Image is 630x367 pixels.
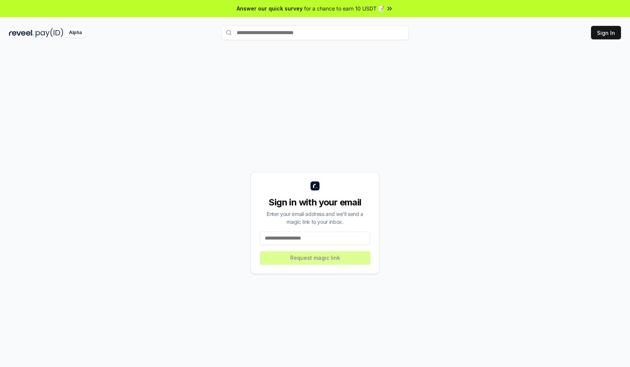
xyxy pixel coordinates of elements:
[36,28,63,37] img: pay_id
[9,28,34,37] img: reveel_dark
[260,196,370,208] div: Sign in with your email
[237,4,303,12] span: Answer our quick survey
[304,4,384,12] span: for a chance to earn 10 USDT 📝
[65,28,86,37] div: Alpha
[310,181,319,190] img: logo_small
[591,26,621,39] button: Sign In
[260,210,370,226] div: Enter your email address and we’ll send a magic link to your inbox.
